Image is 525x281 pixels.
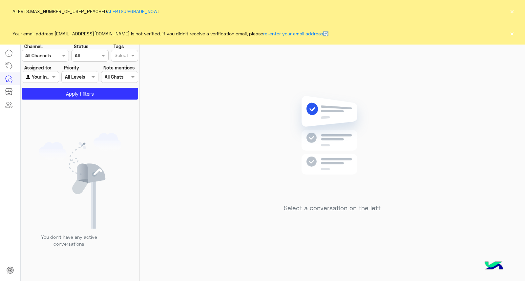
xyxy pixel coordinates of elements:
[36,234,102,248] p: You don’t have any active conversations
[39,133,121,229] img: empty users
[24,43,43,50] label: Channel:
[12,8,158,15] span: ALERTS.MAX_NUMBER_OF_USER_REACHED !
[114,52,128,60] div: Select
[284,204,381,212] h5: Select a conversation on the left
[285,91,380,199] img: no messages
[22,88,138,100] button: Apply Filters
[263,31,323,36] a: re-enter your email address
[509,30,515,37] button: ×
[74,43,88,50] label: Status
[107,9,157,14] a: ALERTS.UPGRADE_NOW
[24,64,51,71] label: Assigned to:
[114,43,124,50] label: Tags
[509,8,515,14] button: ×
[12,30,328,37] span: Your email address [EMAIL_ADDRESS][DOMAIN_NAME] is not verified, if you didn't receive a verifica...
[103,64,135,71] label: Note mentions
[482,255,505,278] img: hulul-logo.png
[64,64,79,71] label: Priority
